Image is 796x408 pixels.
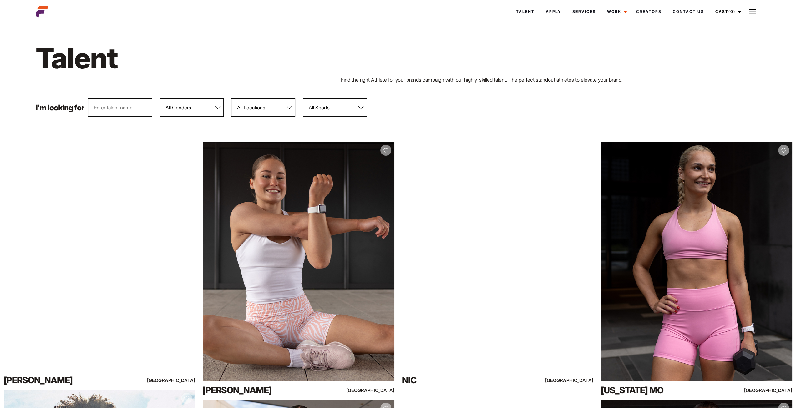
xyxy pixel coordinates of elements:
div: [US_STATE] Mo [601,384,716,396]
div: [PERSON_NAME] [203,384,317,396]
input: Enter talent name [88,98,152,117]
a: Cast(0) [710,3,745,20]
div: [GEOGRAPHIC_DATA] [138,376,195,384]
img: cropped-aefm-brand-fav-22-square.png [36,5,48,18]
a: Talent [510,3,540,20]
span: (0) [728,9,735,14]
h1: Talent [36,40,455,76]
div: [GEOGRAPHIC_DATA] [735,386,792,394]
div: [GEOGRAPHIC_DATA] [536,376,593,384]
div: [PERSON_NAME] [4,374,119,386]
a: Apply [540,3,567,20]
div: [GEOGRAPHIC_DATA] [337,386,394,394]
a: Contact Us [667,3,710,20]
div: Nic [402,374,517,386]
img: Burger icon [749,8,756,16]
p: I'm looking for [36,104,84,112]
a: Creators [631,3,667,20]
a: Services [567,3,601,20]
a: Work [601,3,631,20]
p: Find the right Athlete for your brands campaign with our highly-skilled talent. The perfect stand... [341,76,760,83]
